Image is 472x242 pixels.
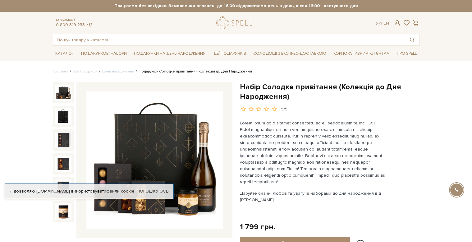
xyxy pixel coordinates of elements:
[251,48,329,59] a: Солодощі з експрес-доставкою
[56,22,85,27] a: 0 800 319 233
[240,82,419,101] h1: Набір Солодке привітання (Колекція до Дня Народження)
[55,132,71,148] img: Набір Солодке привітання (Колекція до Дня Народження)
[216,16,255,29] a: logo
[55,179,71,196] img: Набір Солодке привітання (Колекція до Дня Народження)
[383,21,389,26] a: En
[240,190,386,203] p: Даруйте смачні любов та увагу із наборами до дня народження від [PERSON_NAME]!
[79,49,129,58] a: Подарункові набори
[102,69,134,74] a: День народження
[56,18,93,22] span: Консультація:
[55,85,71,101] img: Набір Солодке привітання (Колекція до Дня Народження)
[381,21,382,26] span: |
[55,156,71,172] img: Набір Солодке привітання (Колекція до Дня Народження)
[240,222,275,232] div: 1 799 грн.
[331,49,392,58] a: Корпоративним клієнтам
[131,49,208,58] a: Подарунки на День народження
[240,120,386,185] p: Lorem ipsum dolo sitamet consectetu ad eli seddoeiusm te inci? Ut l Etdol magnaaliqu, en adm veni...
[281,106,287,112] div: 5/5
[405,34,419,45] button: Пошук товару у каталозі
[5,188,173,194] div: Я дозволяю [DOMAIN_NAME] використовувати
[210,49,249,58] a: Ідеї подарунків
[134,69,252,74] li: Подарунок Солодке привітання - Колекція до Дня Народження
[86,22,93,27] a: telegram
[376,21,389,26] div: Ук
[137,188,168,194] a: Погоджуюсь
[55,108,71,124] img: Набір Солодке привітання (Колекція до Дня Народження)
[53,34,405,45] input: Пошук товару у каталозі
[106,188,135,194] a: файли cookie
[73,69,98,74] a: Вся продукція
[53,3,419,9] strong: Працюємо без вихідних. Замовлення оплачені до 16:00 відправляємо день в день, після 16:00 - насту...
[394,49,419,58] a: Про Spell
[55,203,71,220] img: Набір Солодке привітання (Колекція до Дня Народження)
[53,49,76,58] a: Каталог
[53,69,68,74] a: Головна
[86,91,223,229] img: Набір Солодке привітання (Колекція до Дня Народження)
